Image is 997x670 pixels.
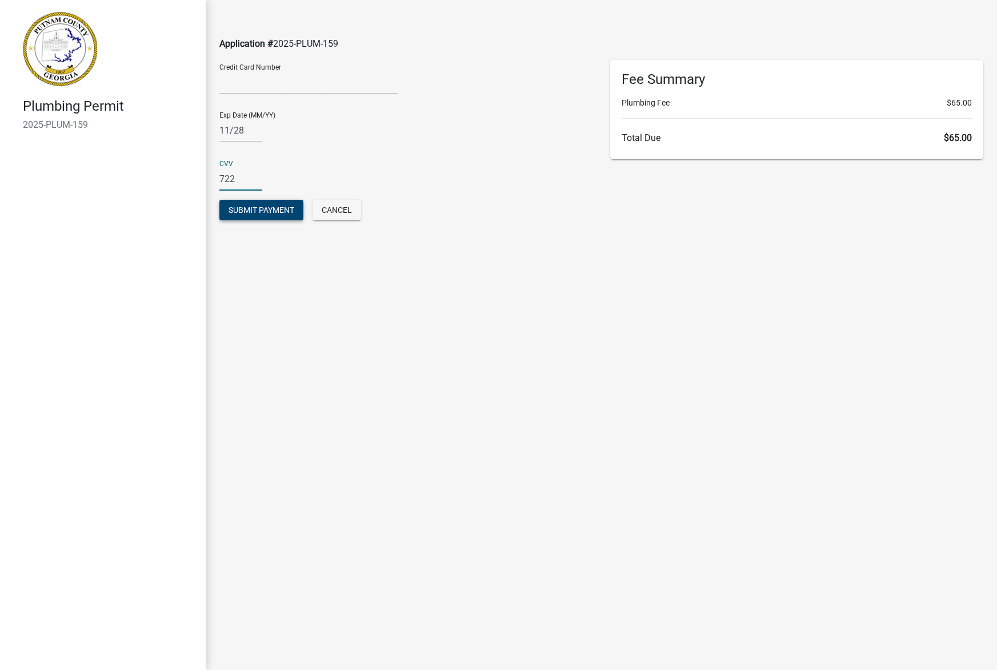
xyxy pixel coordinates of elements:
[947,97,972,109] span: $65.00
[273,38,338,49] span: 2025-PLUM-159
[944,132,972,143] span: $65.00
[23,12,97,86] img: Putnam County, Georgia
[23,119,197,130] h6: 2025-PLUM-159
[622,132,972,143] h6: Total Due
[219,200,303,220] button: Submit Payment
[322,205,352,215] span: Cancel
[622,71,972,88] h6: Fee Summary
[219,64,281,71] label: Credit Card Number
[219,38,273,49] span: Application #
[23,98,197,115] h4: Plumbing Permit
[229,205,294,215] span: Submit Payment
[313,200,361,220] button: Cancel
[622,97,972,109] li: Plumbing Fee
